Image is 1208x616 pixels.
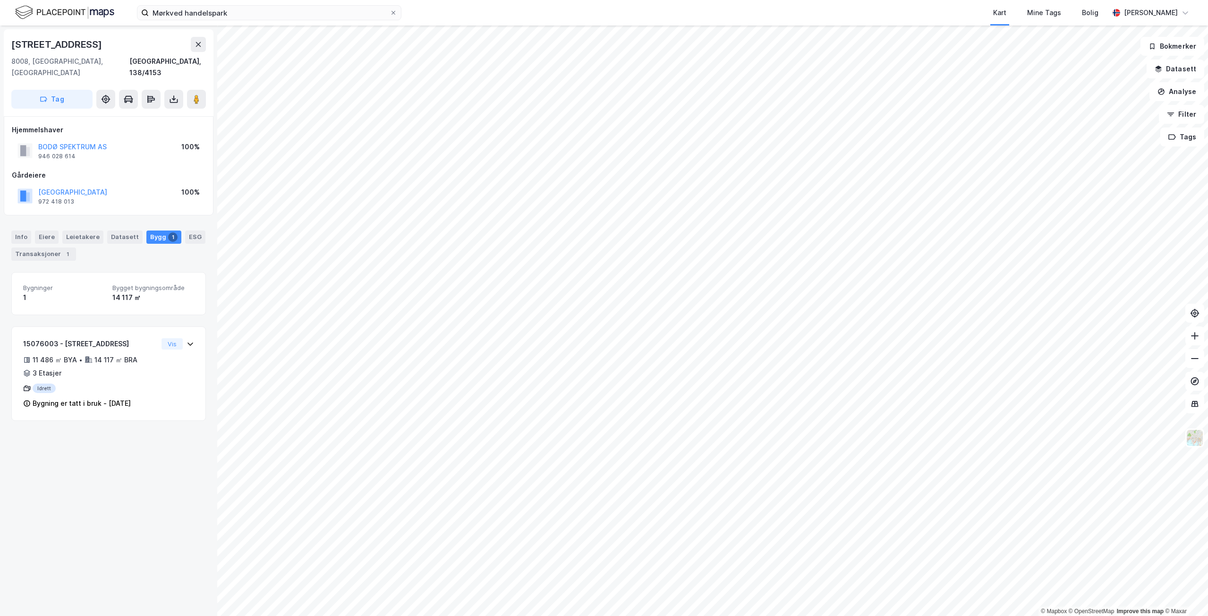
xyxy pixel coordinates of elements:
a: OpenStreetMap [1069,608,1114,615]
button: Bokmerker [1140,37,1204,56]
div: 1 [168,232,178,242]
div: 8008, [GEOGRAPHIC_DATA], [GEOGRAPHIC_DATA] [11,56,129,78]
div: • [79,356,83,364]
div: Kart [993,7,1006,18]
div: [GEOGRAPHIC_DATA], 138/4153 [129,56,206,78]
a: Improve this map [1117,608,1164,615]
div: 3 Etasjer [33,368,61,379]
input: Søk på adresse, matrikkel, gårdeiere, leietakere eller personer [149,6,390,20]
div: 100% [181,187,200,198]
iframe: Chat Widget [1161,571,1208,616]
div: Transaksjoner [11,248,76,261]
div: Mine Tags [1027,7,1061,18]
button: Datasett [1147,60,1204,78]
div: Eiere [35,231,59,244]
button: Filter [1159,105,1204,124]
button: Analyse [1149,82,1204,101]
div: ESG [185,231,205,244]
div: Info [11,231,31,244]
div: 15076003 - [STREET_ADDRESS] [23,338,158,350]
div: Bygg [146,231,181,244]
button: Vis [162,338,183,350]
div: [STREET_ADDRESS] [11,37,104,52]
div: 100% [181,141,200,153]
div: Gårdeiere [12,170,205,181]
div: Bolig [1082,7,1098,18]
div: 1 [63,249,72,259]
a: Mapbox [1041,608,1067,615]
div: [PERSON_NAME] [1124,7,1178,18]
div: 14 117 ㎡ [112,292,194,303]
div: Leietakere [62,231,103,244]
div: 14 117 ㎡ BRA [94,354,137,366]
div: Hjemmelshaver [12,124,205,136]
button: Tags [1160,128,1204,146]
button: Tag [11,90,93,109]
div: 972 418 013 [38,198,74,205]
div: Datasett [107,231,143,244]
div: 946 028 614 [38,153,76,160]
div: Bygning er tatt i bruk - [DATE] [33,398,131,409]
span: Bygget bygningsområde [112,284,194,292]
span: Bygninger [23,284,105,292]
img: Z [1186,429,1204,447]
div: 1 [23,292,105,303]
div: 11 486 ㎡ BYA [33,354,77,366]
img: logo.f888ab2527a4732fd821a326f86c7f29.svg [15,4,114,21]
